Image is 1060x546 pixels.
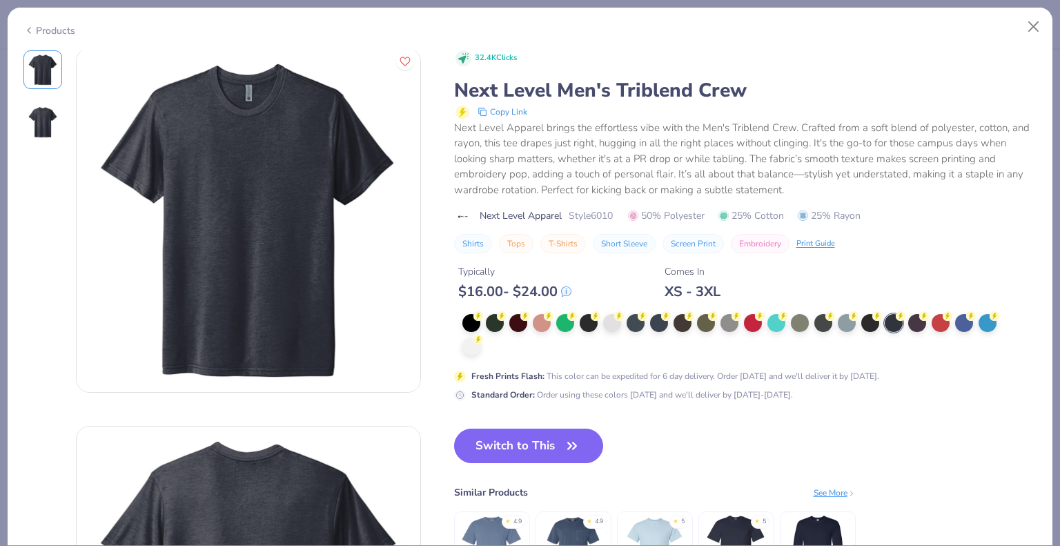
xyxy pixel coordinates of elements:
span: Style 6010 [569,208,613,223]
span: 25% Rayon [798,208,861,223]
img: Front [77,48,420,392]
strong: Fresh Prints Flash : [471,371,544,382]
button: T-Shirts [540,234,586,253]
button: Like [396,52,414,70]
div: 5 [763,517,766,527]
button: Close [1021,14,1047,40]
div: ★ [754,517,760,523]
div: See More [814,487,856,499]
strong: Standard Order : [471,389,535,400]
div: ★ [673,517,678,523]
img: brand logo [454,211,473,222]
div: Print Guide [796,238,835,250]
button: Short Sleeve [593,234,656,253]
button: Embroidery [731,234,789,253]
img: Front [26,53,59,86]
div: 4.9 [513,517,522,527]
div: 4.9 [595,517,603,527]
div: $ 16.00 - $ 24.00 [458,283,571,300]
div: Order using these colors [DATE] and we'll deliver by [DATE]-[DATE]. [471,389,793,401]
button: Shirts [454,234,492,253]
div: Next Level Apparel brings the effortless vibe with the Men's Triblend Crew. Crafted from a soft b... [454,120,1037,198]
div: Comes In [665,264,720,279]
div: Next Level Men's Triblend Crew [454,77,1037,104]
button: copy to clipboard [473,104,531,120]
div: Similar Products [454,485,528,500]
span: Next Level Apparel [480,208,562,223]
img: Back [26,106,59,139]
div: XS - 3XL [665,283,720,300]
span: 25% Cotton [718,208,784,223]
div: Typically [458,264,571,279]
button: Screen Print [662,234,724,253]
div: This color can be expedited for 6 day delivery. Order [DATE] and we'll deliver it by [DATE]. [471,370,879,382]
button: Tops [499,234,533,253]
div: ★ [587,517,592,523]
button: Switch to This [454,429,604,463]
div: 5 [681,517,685,527]
span: 50% Polyester [628,208,705,223]
div: ★ [505,517,511,523]
span: 32.4K Clicks [475,52,517,64]
div: Products [23,23,75,38]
